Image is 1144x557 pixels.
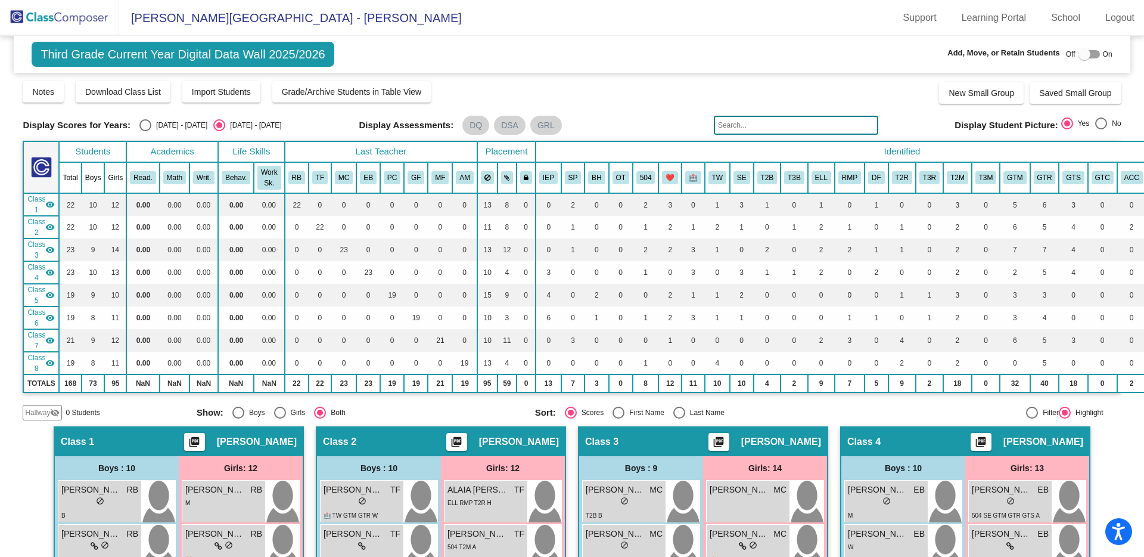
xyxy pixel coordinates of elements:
[477,141,536,162] th: Placement
[1039,88,1111,98] span: Saved Small Group
[865,261,888,284] td: 2
[784,171,804,184] button: T3B
[477,216,498,239] td: 11
[408,171,424,184] button: GF
[477,193,498,216] td: 13
[23,216,59,239] td: Tonita Ford - No Class Name
[633,216,659,239] td: 1
[23,239,59,261] td: Mary Croft - No Class Name
[939,82,1024,104] button: New Small Group
[972,261,1000,284] td: 0
[82,239,105,261] td: 9
[404,162,428,193] th: Grace Fedor
[658,216,682,239] td: 2
[218,261,254,284] td: 0.00
[865,216,888,239] td: 0
[658,261,682,284] td: 0
[182,81,260,103] button: Import Students
[45,200,55,209] mat-icon: visibility
[498,239,517,261] td: 12
[27,239,45,261] span: Class 3
[711,436,726,453] mat-icon: picture_as_pdf
[160,239,189,261] td: 0.00
[1000,193,1030,216] td: 5
[356,239,380,261] td: 0
[705,261,730,284] td: 0
[285,162,309,193] th: Renee Borgione
[757,171,778,184] button: T2B
[222,171,250,184] button: Behav.
[585,162,608,193] th: Behavior Only IEP
[530,116,562,135] mat-chip: GRL
[730,193,754,216] td: 3
[1000,162,1030,193] th: Gifted Math
[187,436,201,453] mat-icon: picture_as_pdf
[1059,216,1087,239] td: 4
[160,216,189,239] td: 0.00
[477,239,498,261] td: 13
[894,8,946,27] a: Support
[428,193,452,216] td: 0
[1059,261,1087,284] td: 4
[1088,239,1117,261] td: 0
[708,171,726,184] button: TW
[404,261,428,284] td: 0
[955,120,1058,131] span: Display Student Picture:
[272,81,431,103] button: Grade/Archive Students in Table View
[380,239,404,261] td: 0
[561,162,585,193] th: Speech Only IEP
[428,261,452,284] td: 0
[971,433,991,451] button: Print Students Details
[561,216,585,239] td: 1
[658,162,682,193] th: Heart Parent
[356,193,380,216] td: 0
[1088,162,1117,193] th: Gifted Creative Thinking
[943,216,972,239] td: 2
[1107,118,1121,129] div: No
[309,216,331,239] td: 22
[404,216,428,239] td: 0
[193,171,214,184] button: Writ.
[636,171,655,184] button: 504
[428,162,452,193] th: Marnie Fletcher
[257,166,281,190] button: Work Sk.
[781,193,808,216] td: 0
[730,261,754,284] td: 3
[309,162,331,193] th: Tonita Ford
[1034,171,1056,184] button: GTR
[705,216,730,239] td: 2
[27,194,45,215] span: Class 1
[32,42,334,67] span: Third Grade Current Year Digital Data Wall 2025/2026
[384,171,400,184] button: PC
[59,162,81,193] th: Total
[943,239,972,261] td: 2
[76,81,170,103] button: Download Class List
[428,239,452,261] td: 0
[781,239,808,261] td: 0
[916,216,943,239] td: 0
[609,239,633,261] td: 0
[949,88,1014,98] span: New Small Group
[1042,8,1090,27] a: School
[1092,171,1114,184] button: GTC
[1030,216,1059,239] td: 5
[452,261,477,284] td: 0
[733,171,750,184] button: SE
[916,162,943,193] th: Tier 3 Reading
[1121,171,1143,184] button: ACC
[888,239,916,261] td: 1
[517,239,536,261] td: 0
[254,193,284,216] td: 0.00
[1103,49,1112,60] span: On
[254,216,284,239] td: 0.00
[126,239,160,261] td: 0.00
[662,171,678,184] button: ❤️
[685,171,701,184] button: 🏥
[331,193,356,216] td: 0
[189,193,218,216] td: 0.00
[431,171,449,184] button: MF
[835,216,865,239] td: 1
[160,261,189,284] td: 0.00
[536,239,561,261] td: 0
[462,116,489,135] mat-chip: DQ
